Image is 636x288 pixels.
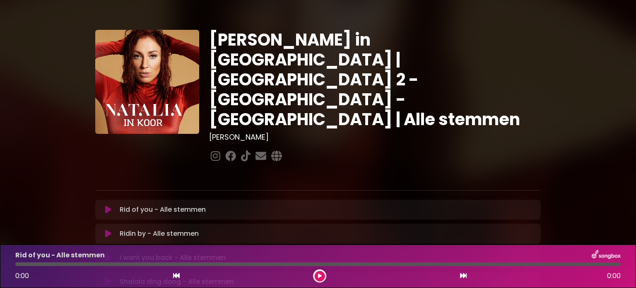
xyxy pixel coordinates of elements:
[209,133,541,142] h3: [PERSON_NAME]
[95,30,199,134] img: YTVS25JmS9CLUqXqkEhs
[209,30,541,129] h1: [PERSON_NAME] in [GEOGRAPHIC_DATA] | [GEOGRAPHIC_DATA] 2 - [GEOGRAPHIC_DATA] - [GEOGRAPHIC_DATA] ...
[120,229,199,239] p: Ridin by - Alle stemmen
[15,250,105,260] p: Rid of you - Alle stemmen
[15,271,29,281] span: 0:00
[607,271,621,281] span: 0:00
[120,205,206,215] p: Rid of you - Alle stemmen
[592,250,621,261] img: songbox-logo-white.png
